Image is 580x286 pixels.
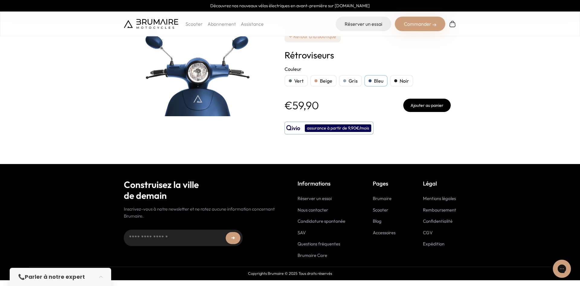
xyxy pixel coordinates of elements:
[423,230,433,235] a: CGV
[298,196,332,201] a: Réserver un essai
[285,75,308,87] div: Vert
[373,230,395,235] a: Accessoires
[449,20,456,28] img: Panier
[124,19,178,29] img: Brumaire Motocycles
[298,252,327,258] a: Brumaire Care
[550,258,574,280] iframe: Gorgias live chat messenger
[423,207,456,213] a: Remboursement
[373,207,388,213] a: Scooter
[364,75,388,87] div: Bleu
[403,99,451,112] button: Ajouter au panier
[208,21,236,27] a: Abonnement
[241,21,264,27] a: Assistance
[285,65,451,73] h2: Couleur
[373,179,395,188] p: Pages
[285,50,451,61] h1: Rétroviseurs
[373,218,382,224] a: Blog
[339,75,362,87] div: Gris
[423,218,453,224] a: Confidentialité
[124,206,282,219] p: Inscrivez-vous à notre newsletter et ne ratez aucune information concernant Brumaire.
[29,271,551,276] p: Copyrights Brumaire © 2025 Tous droits réservés
[298,179,345,188] p: Informations
[124,179,282,201] h2: Construisez la ville de demain
[336,17,391,31] a: Réserver un essai
[298,241,340,247] a: Questions fréquentes
[395,17,445,31] div: Commander
[310,75,337,87] div: Beige
[433,23,436,27] img: right-arrow-2.png
[124,230,243,246] input: Adresse email...
[298,230,306,235] a: SAV
[286,124,300,132] img: logo qivio
[423,196,456,201] a: Mentions légales
[390,75,413,87] div: Noir
[226,232,240,244] button: ➜
[423,179,456,188] p: Légal
[285,99,319,111] p: €59,90
[185,20,203,28] p: Scooter
[285,122,373,134] button: assurance à partir de 9,90€/mois
[423,241,444,247] a: Expédition
[305,124,371,132] div: assurance à partir de 9,90€/mois
[124,15,275,116] img: Rétroviseurs
[298,207,328,213] a: Nous contacter
[298,218,345,224] a: Candidature spontanée
[373,196,391,201] a: Brumaire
